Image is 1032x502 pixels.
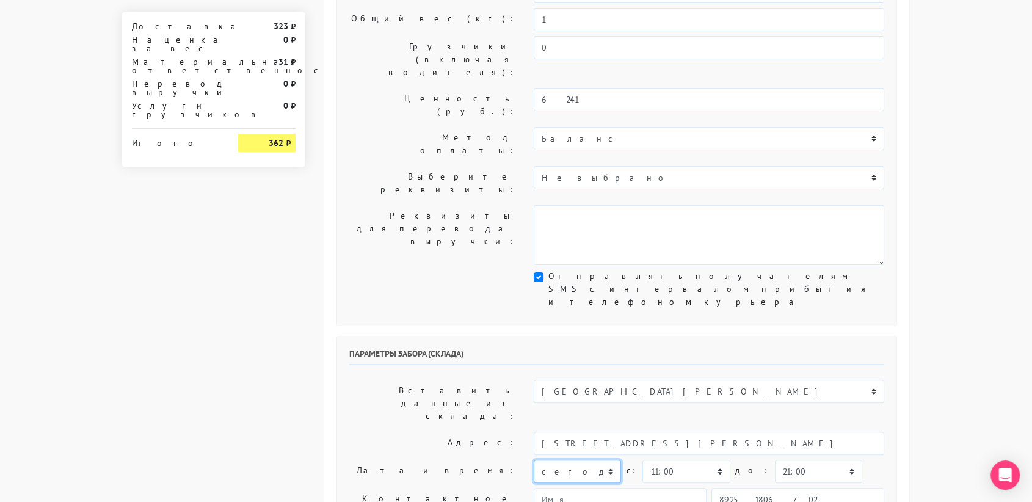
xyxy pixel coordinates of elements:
div: Материальная ответственность [123,57,229,75]
div: Услуги грузчиков [123,101,229,118]
label: Метод оплаты: [340,127,525,161]
strong: 31 [278,56,288,67]
label: c: [626,460,638,481]
div: Доставка [123,22,229,31]
label: Общий вес (кг): [340,8,525,31]
label: Реквизиты для перевода выручки: [340,205,525,265]
label: Ценность (руб.): [340,88,525,122]
label: Адрес: [340,432,525,455]
h6: Параметры забора (склада) [349,349,884,365]
label: Отправлять получателям SMS с интервалом прибытия и телефоном курьера [548,270,884,308]
strong: 0 [283,78,288,89]
strong: 0 [283,34,288,45]
strong: 0 [283,100,288,111]
label: до: [735,460,770,481]
strong: 323 [274,21,288,32]
div: Итого [132,134,220,147]
label: Выберите реквизиты: [340,166,525,200]
label: Вставить данные из склада: [340,380,525,427]
div: Open Intercom Messenger [990,460,1020,490]
strong: 362 [269,137,283,148]
div: Наценка за вес [123,35,229,53]
label: Грузчики (включая водителя): [340,36,525,83]
label: Дата и время: [340,460,525,483]
div: Перевод выручки [123,79,229,96]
